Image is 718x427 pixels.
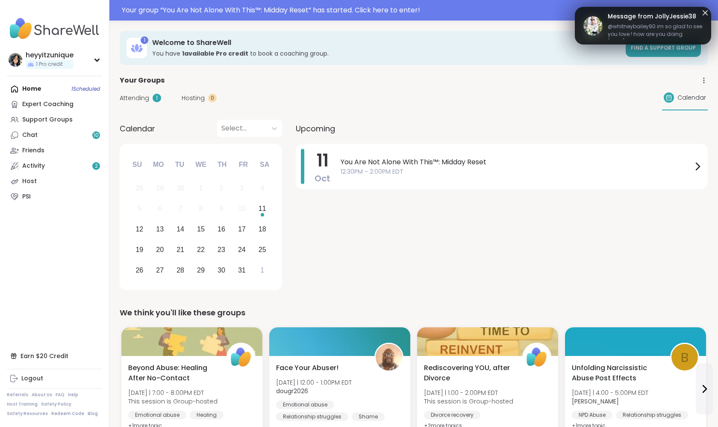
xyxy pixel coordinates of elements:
[152,38,621,47] h3: Welcome to ShareWell
[130,200,149,218] div: Not available Sunday, October 5th, 2025
[177,264,184,276] div: 28
[171,179,190,198] div: Not available Tuesday, September 30th, 2025
[315,172,330,184] span: Oct
[151,220,169,239] div: Choose Monday, October 13th, 2025
[182,94,205,103] span: Hosting
[192,200,210,218] div: Not available Wednesday, October 8th, 2025
[135,223,143,235] div: 12
[32,392,52,398] a: About Us
[253,240,271,259] div: Choose Saturday, October 25th, 2025
[424,411,480,419] div: Divorce recovery
[7,97,102,112] a: Expert Coaching
[238,244,246,255] div: 24
[317,148,329,172] span: 11
[22,193,31,201] div: PSI
[253,220,271,239] div: Choose Saturday, October 18th, 2025
[22,116,73,124] div: Support Groups
[192,261,210,279] div: Choose Wednesday, October 29th, 2025
[583,16,603,36] img: JollyJessie38
[218,244,225,255] div: 23
[7,401,38,407] a: Host Training
[153,94,161,102] div: 1
[232,240,251,259] div: Choose Friday, October 24th, 2025
[626,39,701,57] a: Find a support group
[240,182,244,194] div: 3
[120,94,149,103] span: Attending
[192,179,210,198] div: Not available Wednesday, October 1st, 2025
[572,397,619,406] b: [PERSON_NAME]
[130,261,149,279] div: Choose Sunday, October 26th, 2025
[138,203,141,214] div: 5
[238,264,246,276] div: 31
[141,36,148,44] div: 1
[276,400,334,409] div: Emotional abuse
[616,411,688,419] div: Relationship struggles
[7,174,102,189] a: Host
[234,155,253,174] div: Fr
[253,179,271,198] div: Not available Saturday, October 4th, 2025
[192,240,210,259] div: Choose Wednesday, October 22nd, 2025
[95,163,98,170] span: 2
[128,397,218,406] span: This session is Group-hosted
[9,53,22,67] img: heyyitzunique
[56,392,65,398] a: FAQ
[232,179,251,198] div: Not available Friday, October 3rd, 2025
[341,157,692,167] span: You Are Not Alone With This™: Midday Reset
[151,200,169,218] div: Not available Monday, October 6th, 2025
[352,412,385,421] div: Shame
[260,264,264,276] div: 1
[232,200,251,218] div: Not available Friday, October 10th, 2025
[681,347,689,368] span: b
[156,182,164,194] div: 29
[572,363,661,383] span: Unfolding Narcissistic Abuse Post Effects
[255,155,274,174] div: Sa
[177,182,184,194] div: 30
[7,143,102,158] a: Friends
[21,374,43,383] div: Logout
[212,200,231,218] div: Not available Thursday, October 9th, 2025
[213,155,232,174] div: Th
[7,392,28,398] a: Referrals
[253,261,271,279] div: Choose Saturday, November 1st, 2025
[36,61,63,68] span: 1 Pro credit
[238,203,246,214] div: 10
[7,14,102,44] img: ShareWell Nav Logo
[7,158,102,174] a: Activity2
[151,179,169,198] div: Not available Monday, September 29th, 2025
[259,223,266,235] div: 18
[208,94,217,102] div: 0
[122,5,713,15] div: Your group “ You Are Not Alone With This™: Midday Reset ” has started. Click here to enter!
[26,50,74,60] div: heyyitzunique
[22,100,74,109] div: Expert Coaching
[192,220,210,239] div: Choose Wednesday, October 15th, 2025
[260,182,264,194] div: 4
[22,146,44,155] div: Friends
[151,240,169,259] div: Choose Monday, October 20th, 2025
[228,344,254,371] img: ShareWell
[94,132,99,139] span: 10
[276,363,338,373] span: Face Your Abuser!
[128,411,186,419] div: Emotional abuse
[68,392,78,398] a: Help
[424,363,513,383] span: Rediscovering YOU, after Divorce
[219,203,223,214] div: 9
[212,179,231,198] div: Not available Thursday, October 2nd, 2025
[7,348,102,364] div: Earn $20 Credit
[276,387,308,395] b: dougr2026
[22,131,38,139] div: Chat
[88,411,98,417] a: Blog
[7,112,102,128] a: Support Groups
[171,200,190,218] div: Not available Tuesday, October 7th, 2025
[129,178,272,280] div: month 2025-10
[149,155,168,174] div: Mo
[259,244,266,255] div: 25
[218,223,225,235] div: 16
[158,203,162,214] div: 6
[212,240,231,259] div: Choose Thursday, October 23rd, 2025
[190,411,224,419] div: Healing
[128,363,217,383] span: Beyond Abuse: Healing After No-Contact
[128,388,218,397] span: [DATE] | 7:00 - 8:00PM EDT
[232,261,251,279] div: Choose Friday, October 31st, 2025
[7,128,102,143] a: Chat10
[22,177,37,186] div: Host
